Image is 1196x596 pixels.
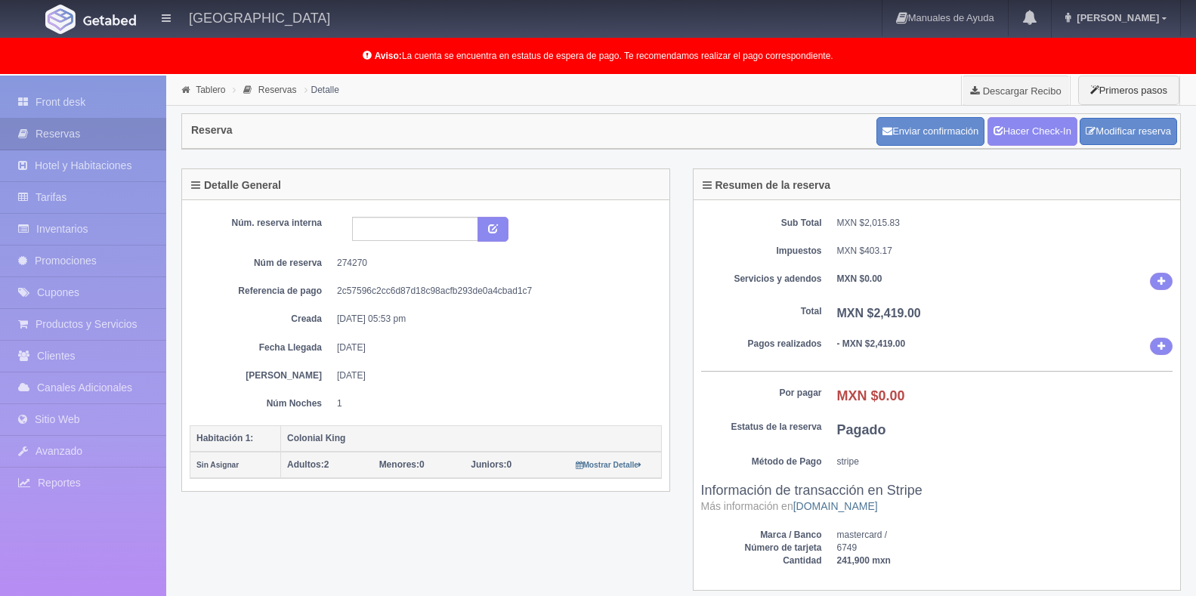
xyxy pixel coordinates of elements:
a: [DOMAIN_NAME] [793,500,878,512]
h3: Información de transacción en Stripe [701,483,1173,514]
a: Hacer Check-In [987,117,1077,146]
dt: Sub Total [701,217,822,230]
th: Colonial King [281,425,662,452]
a: Modificar reserva [1080,118,1177,146]
b: MXN $0.00 [837,273,882,284]
b: Aviso: [375,51,402,61]
strong: Menores: [379,459,419,470]
dt: Referencia de pago [201,285,322,298]
strong: Adultos: [287,459,324,470]
span: 0 [379,459,425,470]
dd: MXN $2,015.83 [837,217,1173,230]
dt: Marca / Banco [701,529,822,542]
dt: Cantidad [701,554,822,567]
b: 241,900 mxn [837,555,891,566]
a: Tablero [196,85,225,95]
dd: [DATE] [337,369,651,382]
span: 0 [471,459,511,470]
a: Reservas [258,85,297,95]
dd: [DATE] [337,341,651,354]
b: MXN $0.00 [837,388,905,403]
dd: 2c57596c2cc6d87d18c98acfb293de0a4cbad1c7 [337,285,651,298]
dd: 6749 [837,542,1173,554]
small: Sin Asignar [196,461,239,469]
dt: Pagos realizados [701,338,822,350]
dt: Núm. reserva interna [201,217,322,230]
dd: MXN $403.17 [837,245,1173,258]
b: MXN $2,419.00 [837,307,921,320]
dt: Impuestos [701,245,822,258]
dt: Núm Noches [201,397,322,410]
img: Getabed [45,5,76,34]
dt: Creada [201,313,322,326]
dd: 1 [337,397,651,410]
dt: Número de tarjeta [701,542,822,554]
strong: Juniors: [471,459,506,470]
b: Habitación 1: [196,433,253,443]
dt: Total [701,305,822,318]
dt: [PERSON_NAME] [201,369,322,382]
span: [PERSON_NAME] [1073,12,1159,23]
dd: [DATE] 05:53 pm [337,313,651,326]
b: Pagado [837,422,886,437]
h4: Detalle General [191,180,281,191]
small: Mostrar Detalle [576,461,641,469]
dt: Servicios y adendos [701,273,822,286]
img: Getabed [83,14,136,26]
h4: Reserva [191,125,233,136]
h4: Resumen de la reserva [703,180,831,191]
dt: Método de Pago [701,455,822,468]
h4: [GEOGRAPHIC_DATA] [189,8,330,26]
button: Enviar confirmación [876,117,984,146]
a: Descargar Recibo [962,76,1070,106]
dd: 274270 [337,257,651,270]
a: Mostrar Detalle [576,459,641,470]
dt: Estatus de la reserva [701,421,822,434]
dt: Fecha Llegada [201,341,322,354]
dd: mastercard / [837,529,1173,542]
dt: Por pagar [701,387,822,400]
b: - MXN $2,419.00 [837,338,906,349]
button: Primeros pasos [1078,76,1179,105]
dt: Núm de reserva [201,257,322,270]
span: 2 [287,459,329,470]
li: Detalle [301,82,343,97]
dd: stripe [837,455,1173,468]
small: Más información en [701,500,878,512]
